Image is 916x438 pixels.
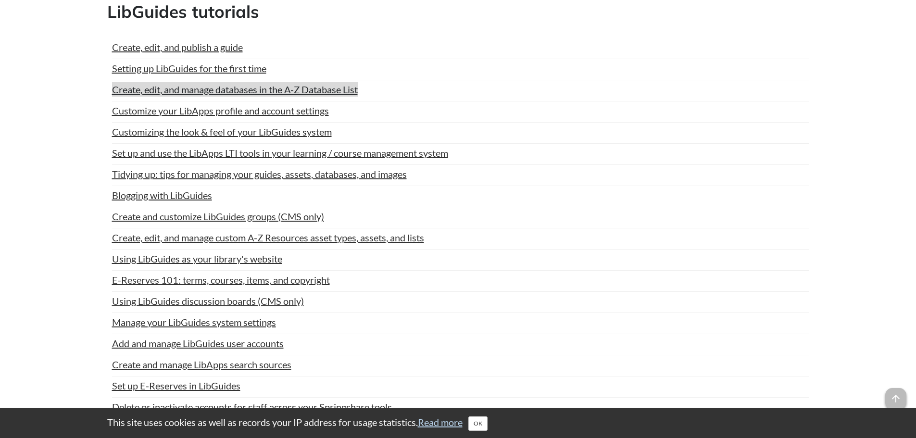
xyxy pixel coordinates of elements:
[112,125,332,139] a: Customizing the look & feel of your LibGuides system
[418,416,463,428] a: Read more
[112,273,330,287] a: E-Reserves 101: terms, courses, items, and copyright
[468,416,488,431] button: Close
[112,103,329,118] a: Customize your LibApps profile and account settings
[112,315,276,329] a: Manage your LibGuides system settings
[112,61,266,75] a: Setting up LibGuides for the first time
[112,378,240,393] a: Set up E-Reserves in LibGuides
[112,251,282,266] a: Using LibGuides as your library's website
[98,415,819,431] div: This site uses cookies as well as records your IP address for usage statistics.
[112,146,448,160] a: Set up and use the LibApps LTI tools in your learning / course management system
[112,294,304,308] a: Using LibGuides discussion boards (CMS only)
[112,230,424,245] a: Create, edit, and manage custom A-Z Resources asset types, assets, and lists
[112,336,284,350] a: Add and manage LibGuides user accounts
[112,82,358,97] a: Create, edit, and manage databases in the A-Z Database List
[112,400,392,414] a: Delete or inactivate accounts for staff across your Springshare tools
[112,167,407,181] a: Tidying up: tips for managing your guides, assets, databases, and images
[885,389,906,400] a: arrow_upward
[885,388,906,409] span: arrow_upward
[112,40,243,54] a: Create, edit, and publish a guide
[112,357,291,372] a: Create and manage LibApps search sources
[112,188,212,202] a: Blogging with LibGuides
[112,209,324,224] a: Create and customize LibGuides groups (CMS only)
